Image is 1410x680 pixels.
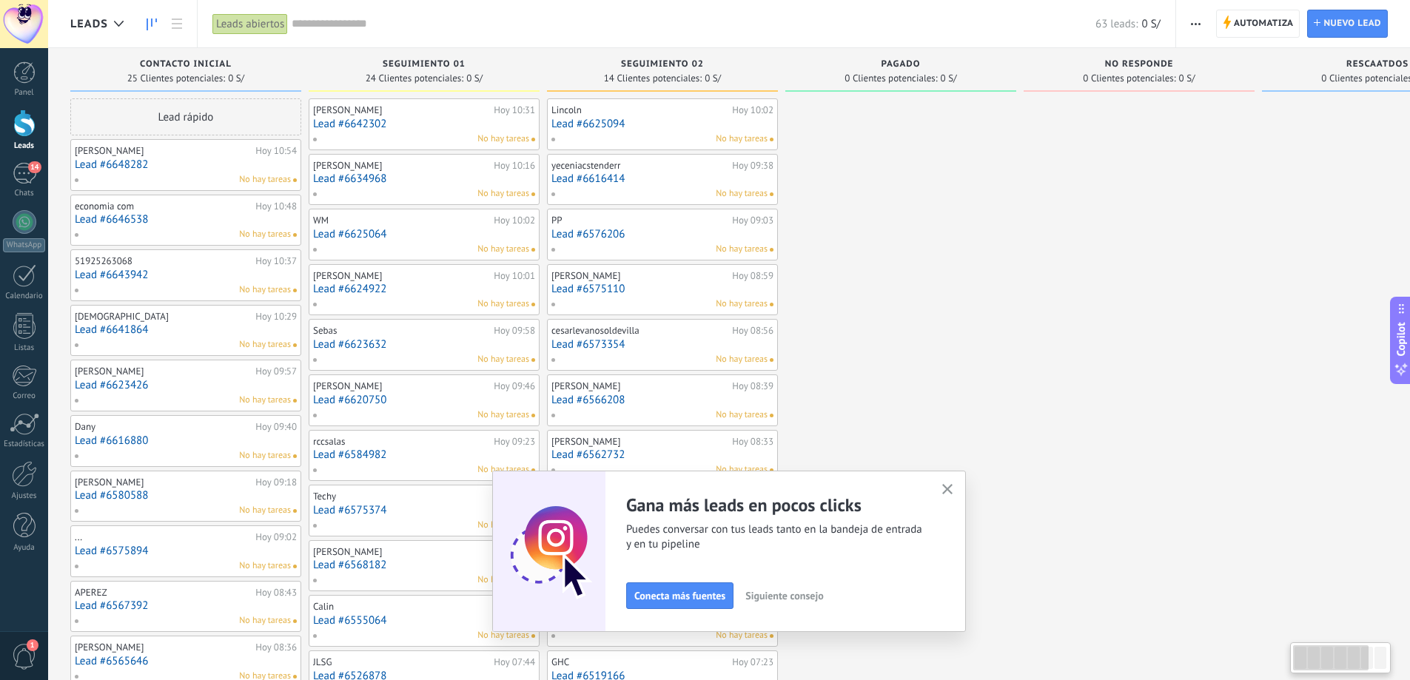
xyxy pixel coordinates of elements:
span: 0 S/ [941,74,957,83]
span: 1 [27,639,38,651]
a: Lead #6573354 [551,338,773,351]
div: Hoy 10:02 [494,215,535,226]
a: Lead #6575894 [75,545,297,557]
a: Lead #6575374 [313,504,535,516]
div: Lead rápido [70,98,301,135]
div: Hoy 10:31 [494,104,535,116]
div: Panel [3,88,46,98]
span: No hay tareas [477,187,529,201]
div: Estadísticas [3,440,46,449]
div: Ayuda [3,543,46,553]
span: No hay tareas [716,408,768,422]
a: Lead #6642302 [313,118,535,130]
span: No hay tareas [477,519,529,532]
span: No hay nada asignado [293,454,297,458]
a: Lead #6620750 [313,394,535,406]
div: Hoy 10:54 [255,145,297,157]
a: Lead #6568182 [313,559,535,571]
span: No hay tareas [239,338,291,351]
div: Hoy 10:37 [255,255,297,267]
span: No hay nada asignado [293,399,297,403]
span: No hay tareas [239,228,291,241]
div: WM [313,215,490,226]
span: Contacto inicial [140,59,232,70]
div: Hoy 09:58 [494,325,535,337]
div: Hoy 09:57 [255,366,297,377]
span: 63 leads: [1095,17,1138,31]
div: Hoy 08:59 [732,270,773,282]
a: Lead #6562732 [551,448,773,461]
span: No hay tareas [716,132,768,146]
a: Lead #6555064 [313,614,535,627]
div: [PERSON_NAME] [75,642,252,653]
span: No hay nada asignado [770,303,773,306]
span: No hay tareas [716,353,768,366]
span: No hay nada asignado [770,358,773,362]
div: [PERSON_NAME] [75,145,252,157]
span: Nuevo lead [1323,10,1381,37]
a: Lead #6646538 [75,213,297,226]
span: No hay nada asignado [770,192,773,196]
span: No hay tareas [239,504,291,517]
span: 0 S/ [1179,74,1195,83]
div: [PERSON_NAME] [313,380,490,392]
a: Lead #6641864 [75,323,297,336]
span: No hay nada asignado [293,509,297,513]
div: Hoy 09:46 [494,380,535,392]
span: 14 Clientes potenciales: [604,74,702,83]
span: no responde [1105,59,1174,70]
div: Calendario [3,292,46,301]
a: Automatiza [1216,10,1300,38]
span: No hay tareas [477,243,529,256]
span: 0 S/ [228,74,244,83]
div: yeceniacstenderr [551,160,728,172]
div: Hoy 08:36 [255,642,297,653]
a: Lead #6634968 [313,172,535,185]
span: No hay nada asignado [531,192,535,196]
span: No hay tareas [239,394,291,407]
div: Hoy 07:44 [494,656,535,668]
div: seguimiento 01 [316,59,532,72]
span: No hay tareas [716,629,768,642]
span: 25 Clientes potenciales: [127,74,225,83]
a: Lead #6575110 [551,283,773,295]
div: [PERSON_NAME] [313,270,490,282]
span: pagado [882,59,921,70]
a: Lead #6643942 [75,269,297,281]
span: No hay nada asignado [770,138,773,141]
span: No hay tareas [716,297,768,311]
div: Hoy 10:01 [494,270,535,282]
div: [PERSON_NAME] [313,160,490,172]
span: No hay tareas [239,559,291,573]
div: [PERSON_NAME] [75,477,252,488]
div: [PERSON_NAME] [313,104,490,116]
button: Conecta más fuentes [626,582,733,609]
span: No hay tareas [477,629,529,642]
span: No hay nada asignado [531,248,535,252]
div: Correo [3,391,46,401]
span: Automatiza [1234,10,1294,37]
div: Hoy 09:18 [255,477,297,488]
span: 0 Clientes potenciales: [1083,74,1175,83]
span: No hay nada asignado [531,414,535,417]
span: No hay nada asignado [293,343,297,347]
div: Dany [75,421,252,433]
span: No hay tareas [239,173,291,186]
a: Lead #6584982 [313,448,535,461]
span: No hay tareas [239,614,291,627]
span: No hay nada asignado [531,634,535,638]
span: No hay nada asignado [770,634,773,638]
div: PP [551,215,728,226]
a: Lead #6623632 [313,338,535,351]
a: Lead #6625064 [313,228,535,240]
span: Siguiente consejo [745,590,823,601]
div: seguimiento 02 [554,59,771,72]
span: No hay nada asignado [293,178,297,182]
span: No hay tareas [477,463,529,477]
div: Hoy 10:02 [732,104,773,116]
a: Lead #6625094 [551,118,773,130]
span: No hay nada asignado [293,233,297,237]
div: [PERSON_NAME] [551,436,728,448]
span: Conecta más fuentes [634,590,725,601]
div: Hoy 09:03 [732,215,773,226]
